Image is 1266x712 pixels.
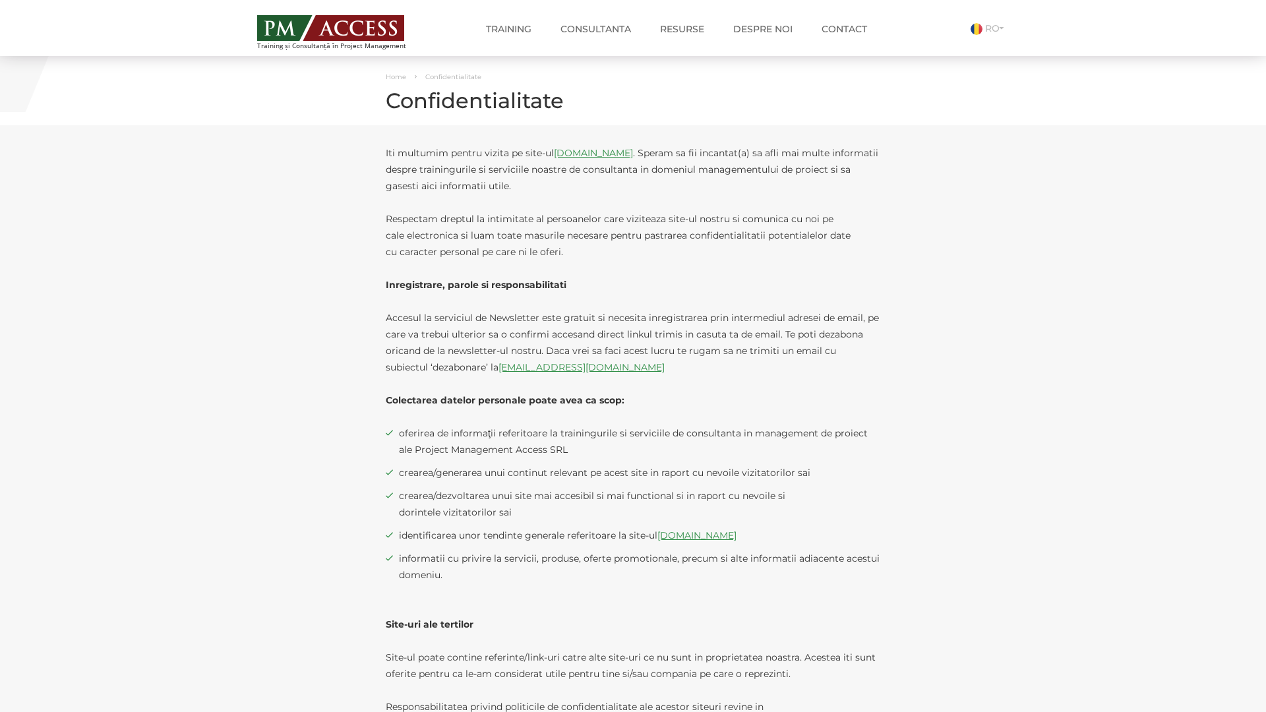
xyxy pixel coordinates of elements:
a: Contact [812,16,877,42]
h1: Confidentialitate [386,89,880,112]
span: crearea/dezvoltarea unui site mai accesibil si mai functional si in raport cu nevoile si dorintel... [399,488,880,521]
span: identificarea unor tendinte generale referitoare la site-ul [399,527,880,544]
span: oferirea de informaţii referitoare la trainingurile si serviciile de consultanta in management de... [399,425,880,458]
a: Home [386,73,406,81]
a: RO [971,22,1009,34]
a: [EMAIL_ADDRESS][DOMAIN_NAME] [498,361,665,373]
a: [DOMAIN_NAME] [554,147,633,159]
a: Despre noi [723,16,802,42]
a: Resurse [650,16,714,42]
a: Training [476,16,541,42]
span: crearea/generarea unui continut relevant pe acest site in raport cu nevoile vizitatorilor sai [399,465,880,481]
strong: Colectarea datelor personale poate avea ca scop: [386,394,624,406]
p: Respectam dreptul la intimitate al persoanelor care viziteaza site-ul nostru si comunica cu noi p... [386,211,880,260]
p: Accesul la serviciul de Newsletter este gratuit si necesita inregistrarea prin intermediul adrese... [386,310,880,376]
strong: Inregistrare, parole si responsabilitati [386,279,566,291]
span: informatii cu privire la servicii, produse, oferte promotionale, precum si alte informatii adiace... [399,550,880,583]
span: Confidentialitate [425,73,481,81]
span: Training și Consultanță în Project Management [257,42,431,49]
p: Site-ul poate contine referinte/link-uri catre alte site-uri ce nu sunt in proprietatea noastra. ... [386,649,880,682]
strong: Site-uri ale tertilor [386,618,473,630]
a: Consultanta [551,16,641,42]
a: Training și Consultanță în Project Management [257,11,431,49]
img: PM ACCESS - Echipa traineri si consultanti certificati PMP: Narciss Popescu, Mihai Olaru, Monica ... [257,15,404,41]
p: Iti multumim pentru vizita pe site-ul . Speram sa fii incantat(a) sa afli mai multe informatii de... [386,145,880,194]
img: Romana [971,23,982,35]
a: [DOMAIN_NAME] [657,529,737,541]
